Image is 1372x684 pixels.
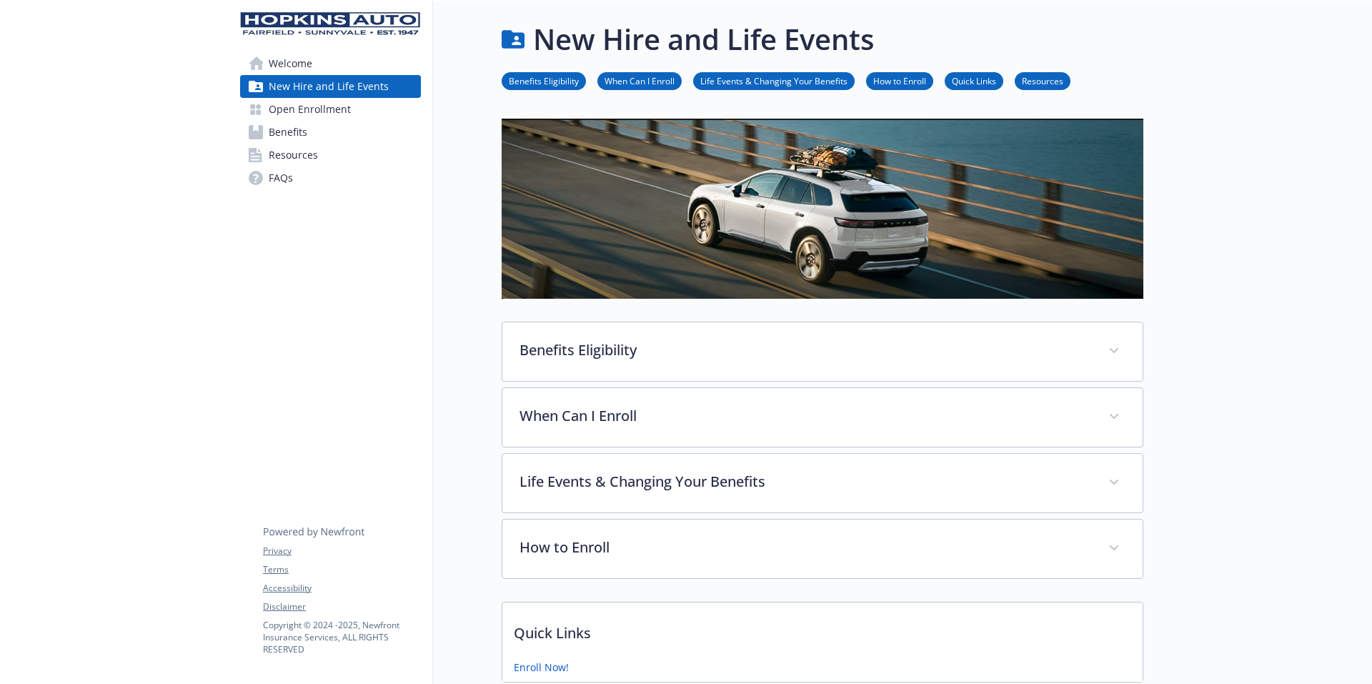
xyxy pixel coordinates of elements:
[240,121,421,144] a: Benefits
[520,471,1091,492] p: Life Events & Changing Your Benefits
[240,52,421,75] a: Welcome
[240,167,421,189] a: FAQs
[502,322,1143,381] div: Benefits Eligibility
[263,563,420,576] a: Terms
[269,75,389,98] span: New Hire and Life Events
[240,98,421,121] a: Open Enrollment
[502,520,1143,578] div: How to Enroll
[866,74,933,87] a: How to Enroll
[520,537,1091,558] p: How to Enroll
[520,339,1091,361] p: Benefits Eligibility
[269,52,312,75] span: Welcome
[269,121,307,144] span: Benefits
[514,660,569,675] a: Enroll Now!
[533,18,874,61] h1: New Hire and Life Events
[502,74,586,87] a: Benefits Eligibility
[240,144,421,167] a: Resources
[263,545,420,557] a: Privacy
[502,119,1143,299] img: new hire page banner
[502,388,1143,447] div: When Can I Enroll
[1015,74,1070,87] a: Resources
[240,75,421,98] a: New Hire and Life Events
[269,167,293,189] span: FAQs
[693,74,855,87] a: Life Events & Changing Your Benefits
[263,582,420,595] a: Accessibility
[269,98,351,121] span: Open Enrollment
[502,603,1143,655] p: Quick Links
[502,454,1143,512] div: Life Events & Changing Your Benefits
[269,144,318,167] span: Resources
[945,74,1003,87] a: Quick Links
[520,405,1091,427] p: When Can I Enroll
[263,600,420,613] a: Disclaimer
[263,619,420,655] p: Copyright © 2024 - 2025 , Newfront Insurance Services, ALL RIGHTS RESERVED
[597,74,682,87] a: When Can I Enroll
